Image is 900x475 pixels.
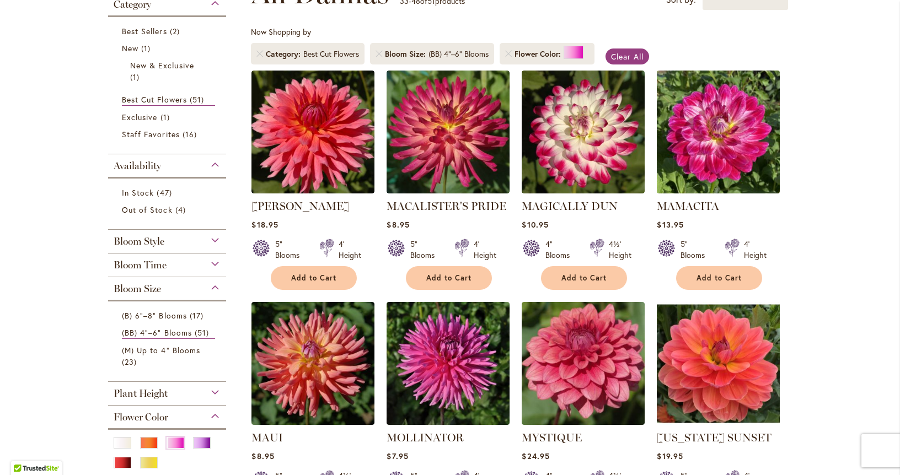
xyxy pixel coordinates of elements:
a: Exclusive [122,111,215,123]
a: MACALISTER'S PRIDE [387,185,510,196]
div: 4' Height [339,239,361,261]
a: Remove Bloom Size (BB) 4"–6" Blooms [376,51,382,57]
span: Exclusive [122,112,157,122]
span: $13.95 [657,219,683,230]
span: $8.95 [387,219,409,230]
a: Best Sellers [122,25,215,37]
a: Staff Favorites [122,128,215,140]
div: 4" Blooms [545,239,576,261]
span: Flower Color [114,411,168,423]
span: Clear All [611,51,644,62]
span: 17 [190,310,206,321]
a: In Stock 47 [122,187,215,198]
button: Add to Cart [541,266,627,290]
a: [US_STATE] SUNSET [657,431,772,444]
span: Best Sellers [122,26,167,36]
a: MOLLINATOR [387,417,510,427]
img: MAGICALLY DUN [522,71,645,193]
span: 51 [195,327,212,338]
div: 4' Height [474,239,496,261]
a: MAMACITA [657,199,719,213]
a: (M) Up to 4" Blooms 23 [122,344,215,368]
span: 1 [160,111,173,123]
img: MAUI [251,302,374,425]
div: 5" Blooms [681,239,711,261]
button: Add to Cart [676,266,762,290]
div: 4½' Height [609,239,631,261]
span: (B) 6"–8" Blooms [122,310,187,321]
span: Add to Cart [697,273,742,283]
span: $7.95 [387,451,408,461]
span: 2 [170,25,183,37]
span: Now Shopping by [251,26,311,37]
a: MYSTIQUE [522,431,582,444]
span: New & Exclusive [130,60,194,71]
span: Flower Color [515,48,564,60]
img: MYSTIQUE [522,302,645,425]
span: Availability [114,160,161,172]
img: OREGON SUNSET [657,302,780,425]
img: MOLLINATOR [387,302,510,425]
span: Out of Stock [122,204,173,215]
span: 4 [175,204,189,215]
span: Category [266,48,303,60]
div: 5" Blooms [410,239,441,261]
span: In Stock [122,187,154,198]
a: MACALISTER'S PRIDE [387,199,506,213]
span: (M) Up to 4" Blooms [122,345,200,355]
span: (BB) 4"–6" Blooms [122,327,192,338]
a: MAUI [251,431,283,444]
a: MAGICALLY DUN [522,199,618,213]
span: Best Cut Flowers [122,94,187,105]
span: 51 [190,94,207,105]
img: LINDY [251,71,374,193]
span: $18.95 [251,219,278,230]
a: [PERSON_NAME] [251,199,350,213]
a: New &amp; Exclusive [130,60,207,83]
span: $24.95 [522,451,549,461]
div: 4' Height [744,239,767,261]
a: MYSTIQUE [522,417,645,427]
a: OREGON SUNSET [657,417,780,427]
button: Add to Cart [406,266,492,290]
span: Add to Cart [426,273,472,283]
span: Bloom Time [114,259,167,271]
a: Mamacita [657,185,780,196]
a: MAGICALLY DUN [522,185,645,196]
span: 1 [141,42,153,54]
img: MACALISTER'S PRIDE [387,71,510,193]
a: Remove Category Best Cut Flowers [256,51,263,57]
span: Add to Cart [561,273,607,283]
span: 47 [157,187,174,198]
a: Remove Flower Color Pink [505,51,512,57]
div: 5" Blooms [275,239,306,261]
a: Clear All [606,48,649,64]
iframe: Launch Accessibility Center [8,436,39,467]
span: Plant Height [114,387,168,400]
a: New [122,42,215,54]
a: (BB) 4"–6" Blooms 51 [122,327,215,339]
span: Bloom Style [114,235,164,247]
span: New [122,43,138,53]
a: MAUI [251,417,374,427]
button: Add to Cart [271,266,357,290]
span: Add to Cart [291,273,336,283]
span: Bloom Size [114,283,161,295]
a: Out of Stock 4 [122,204,215,215]
span: $8.95 [251,451,274,461]
div: (BB) 4"–6" Blooms [428,48,489,60]
span: $10.95 [522,219,548,230]
a: Best Cut Flowers [122,94,215,106]
a: LINDY [251,185,374,196]
a: MOLLINATOR [387,431,464,444]
span: Staff Favorites [122,129,180,139]
span: 1 [130,71,142,83]
span: Bloom Size [385,48,428,60]
span: 23 [122,356,140,368]
img: Mamacita [654,67,783,196]
div: Best Cut Flowers [303,48,359,60]
a: (B) 6"–8" Blooms 17 [122,310,215,321]
span: 16 [183,128,200,140]
span: $19.95 [657,451,683,461]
